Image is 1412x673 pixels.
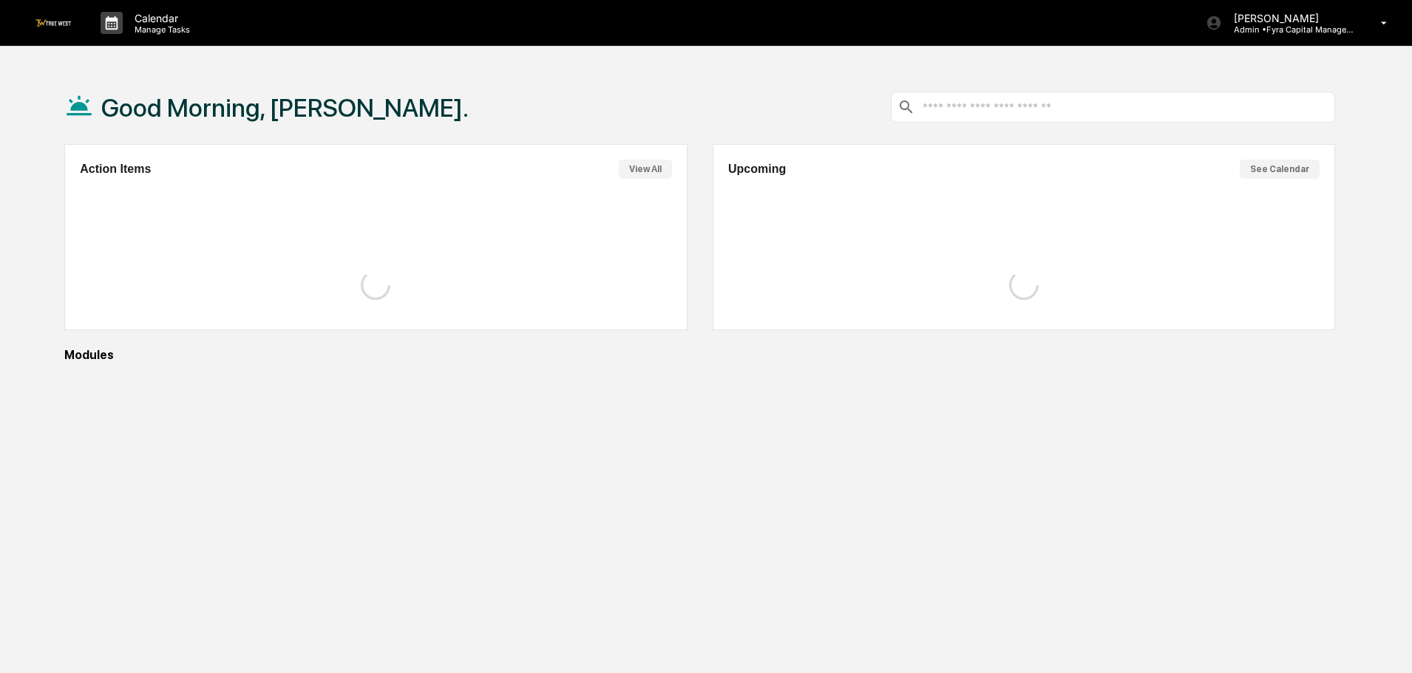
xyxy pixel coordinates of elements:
h1: Good Morning, [PERSON_NAME]. [101,93,469,123]
p: Manage Tasks [123,24,197,35]
p: [PERSON_NAME] [1222,12,1360,24]
div: Modules [64,348,1335,362]
button: See Calendar [1240,160,1320,179]
h2: Upcoming [728,163,786,176]
img: logo [35,19,71,26]
p: Admin • Fyra Capital Management [1222,24,1360,35]
p: Calendar [123,12,197,24]
button: View All [619,160,672,179]
h2: Action Items [80,163,151,176]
